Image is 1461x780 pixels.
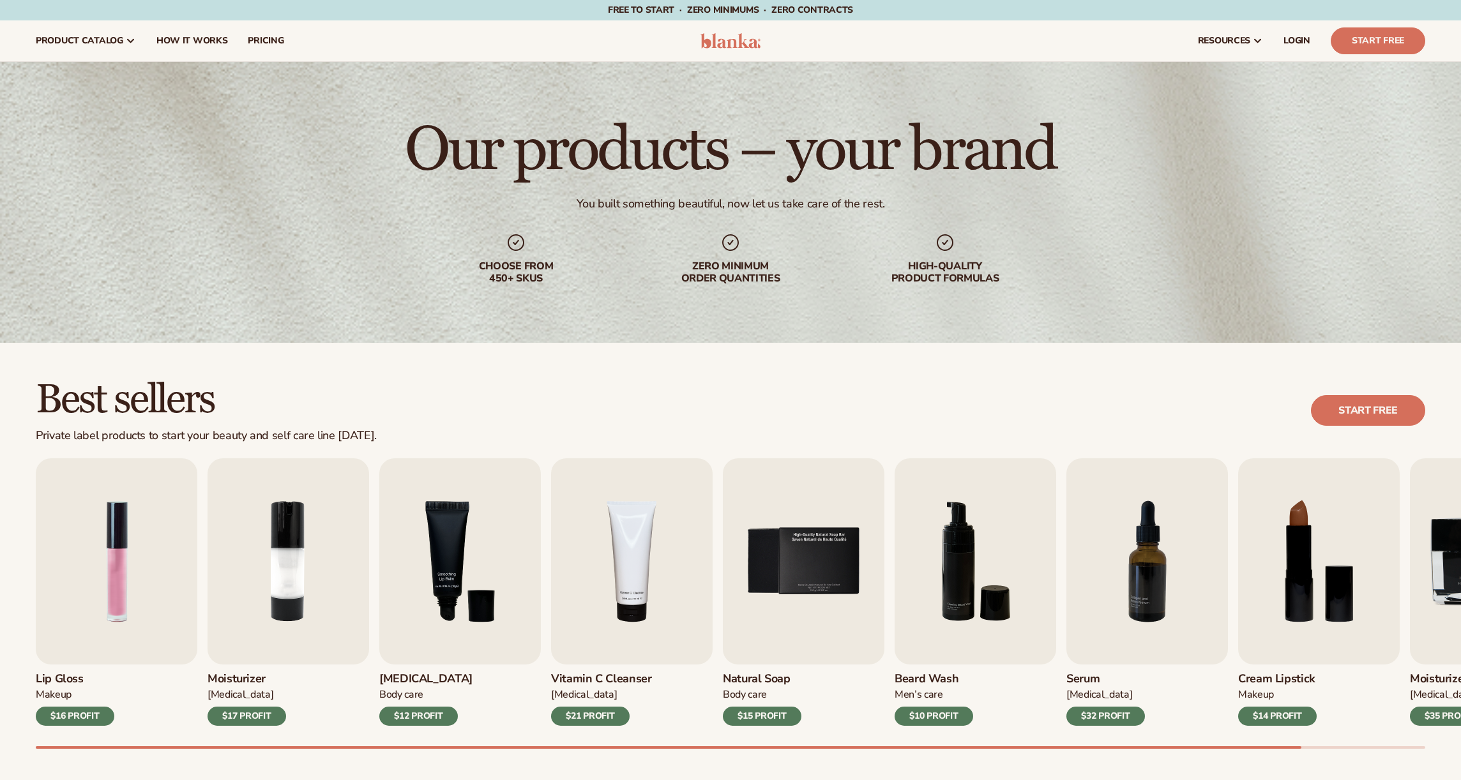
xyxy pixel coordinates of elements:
div: $15 PROFIT [723,707,801,726]
a: product catalog [26,20,146,61]
div: Body Care [379,688,473,701]
a: 4 / 9 [551,458,713,726]
div: [MEDICAL_DATA] [1066,688,1145,701]
a: LOGIN [1273,20,1321,61]
a: 5 / 9 [723,458,884,726]
h3: Serum [1066,672,1145,686]
a: 3 / 9 [379,458,541,726]
a: How It Works [146,20,238,61]
img: logo [700,33,761,49]
div: $17 PROFIT [208,707,286,726]
div: Makeup [1238,688,1317,701]
a: 6 / 9 [895,458,1056,726]
div: Men’s Care [895,688,973,701]
a: 2 / 9 [208,458,369,726]
a: Start Free [1331,27,1425,54]
a: resources [1188,20,1273,61]
span: Free to start · ZERO minimums · ZERO contracts [608,4,853,16]
a: 7 / 9 [1066,458,1228,726]
h3: Cream Lipstick [1238,672,1317,686]
div: Body Care [723,688,801,701]
span: pricing [248,36,284,46]
h1: Our products – your brand [405,120,1056,181]
span: How It Works [156,36,228,46]
div: Private label products to start your beauty and self care line [DATE]. [36,429,377,443]
div: [MEDICAL_DATA] [208,688,286,701]
span: resources [1198,36,1250,46]
a: 8 / 9 [1238,458,1400,726]
h3: Lip Gloss [36,672,114,686]
a: pricing [238,20,294,61]
h3: [MEDICAL_DATA] [379,672,473,686]
div: Makeup [36,688,114,701]
span: product catalog [36,36,123,46]
div: Zero minimum order quantities [649,260,812,285]
h3: Natural Soap [723,672,801,686]
div: $12 PROFIT [379,707,458,726]
div: $16 PROFIT [36,707,114,726]
div: You built something beautiful, now let us take care of the rest. [577,197,885,211]
span: LOGIN [1283,36,1310,46]
h2: Best sellers [36,379,377,421]
div: $14 PROFIT [1238,707,1317,726]
div: $32 PROFIT [1066,707,1145,726]
h3: Beard Wash [895,672,973,686]
div: $10 PROFIT [895,707,973,726]
div: [MEDICAL_DATA] [551,688,652,701]
h3: Moisturizer [208,672,286,686]
h3: Vitamin C Cleanser [551,672,652,686]
a: 1 / 9 [36,458,197,726]
a: Start free [1311,395,1425,426]
div: $21 PROFIT [551,707,630,726]
div: Choose from 450+ Skus [434,260,598,285]
div: High-quality product formulas [863,260,1027,285]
